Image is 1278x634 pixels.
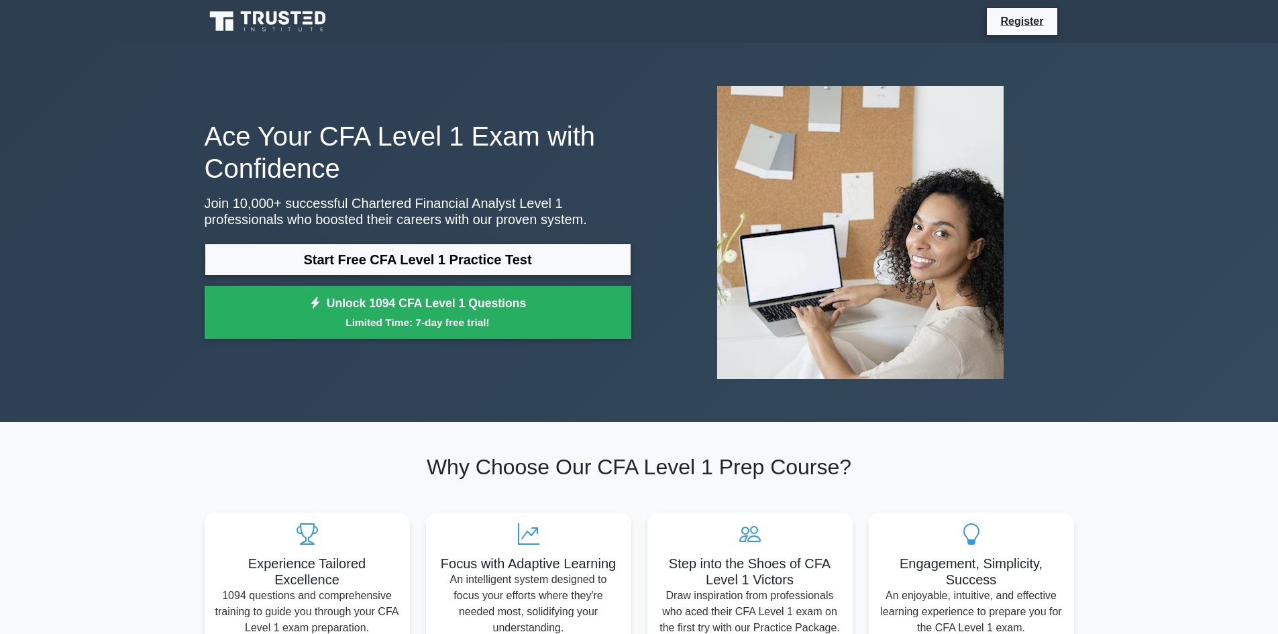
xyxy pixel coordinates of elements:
h1: Ace Your CFA Level 1 Exam with Confidence [205,120,631,184]
p: Join 10,000+ successful Chartered Financial Analyst Level 1 professionals who boosted their caree... [205,195,631,227]
a: Unlock 1094 CFA Level 1 QuestionsLimited Time: 7-day free trial! [205,286,631,339]
a: Register [992,13,1051,30]
small: Limited Time: 7-day free trial! [221,315,615,330]
h5: Experience Tailored Excellence [215,556,399,588]
h5: Engagement, Simplicity, Success [880,556,1063,588]
a: Start Free CFA Level 1 Practice Test [205,244,631,276]
h5: Focus with Adaptive Learning [437,556,621,572]
h5: Step into the Shoes of CFA Level 1 Victors [658,556,842,588]
h2: Why Choose Our CFA Level 1 Prep Course? [205,454,1074,480]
